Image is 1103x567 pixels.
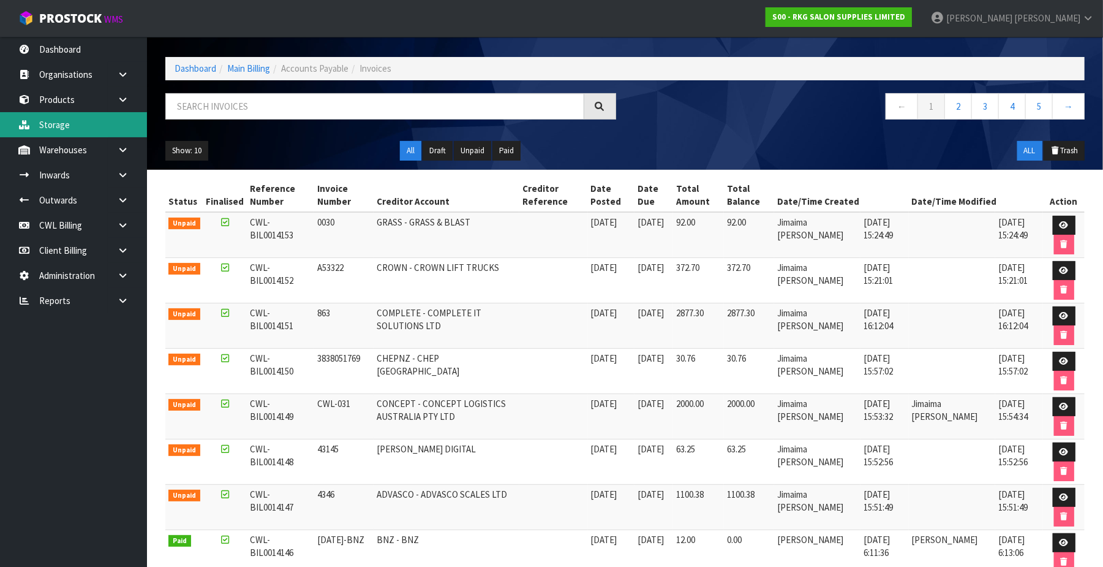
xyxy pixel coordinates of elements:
span: Unpaid [168,218,200,230]
span: 1100.38 [676,489,704,500]
th: Action [1043,179,1085,212]
a: ← [886,93,918,120]
span: 4346 [317,489,334,500]
span: 12.00 [676,534,695,546]
span: [DATE] 15:54:34 [998,398,1028,422]
span: [DATE] 15:57:02 [998,352,1028,377]
span: [PERSON_NAME] DIGITAL [377,443,476,455]
th: Creditor Reference [519,179,588,212]
button: ALL [1017,141,1042,161]
span: [DATE] [591,262,617,273]
th: Creditor Account [374,179,519,212]
span: 92.00 [727,216,746,228]
span: [DATE] 6:13:06 [998,534,1025,558]
span: CWL-BIL0014152 [250,262,294,286]
span: Jimaima [PERSON_NAME] [777,262,843,286]
button: Unpaid [454,141,491,161]
span: 2877.30 [676,307,704,319]
a: 2 [944,93,972,120]
span: [DATE] 15:57:02 [864,352,893,377]
span: Jimaima [PERSON_NAME] [777,216,843,241]
a: 5 [1025,93,1053,120]
span: [DATE] 15:24:49 [998,216,1028,241]
span: 92.00 [676,216,695,228]
span: 372.70 [727,262,750,273]
span: CWL-BIL0014149 [250,398,294,422]
button: Paid [492,141,521,161]
span: [DATE] 15:24:49 [864,216,893,241]
button: Show: 10 [165,141,208,161]
th: Status [165,179,203,212]
nav: Page navigation [634,93,1085,123]
span: CWL-BIL0014148 [250,443,294,468]
span: CWL-BIL0014153 [250,216,294,241]
span: COMPLETE - COMPLETE IT SOLUTIONS LTD [377,307,481,332]
span: [DATE] [638,307,664,319]
img: cube-alt.png [18,10,34,26]
span: [DATE] 16:12:04 [864,307,893,332]
span: [DATE] [591,534,617,546]
a: Main Billing [227,63,270,74]
span: [DATE] 15:52:56 [864,443,893,468]
span: [PERSON_NAME] [912,534,978,546]
a: 3 [971,93,999,120]
span: CONCEPT - CONCEPT LOGISTICS AUSTRALIA PTY LTD [377,398,506,422]
span: CWL-BIL0014150 [250,352,294,377]
a: 4 [998,93,1026,120]
span: [PERSON_NAME] [777,534,843,546]
span: [DATE] 15:52:56 [998,443,1028,468]
span: 0030 [317,216,334,228]
span: [PERSON_NAME] [1014,12,1080,24]
span: 63.25 [727,443,746,455]
span: 43145 [317,443,339,455]
th: Date/Time Modified [909,179,1044,212]
span: [DATE] [591,489,617,500]
span: [DATE] 15:53:32 [864,398,893,422]
span: 863 [317,307,330,319]
span: 2877.30 [727,307,755,319]
span: BNZ - BNZ [377,534,419,546]
span: [DATE] [591,443,617,455]
span: [DATE] [638,352,664,364]
span: Jimaima [PERSON_NAME] [777,398,843,422]
span: Unpaid [168,490,200,502]
th: Invoice Number [314,179,374,212]
span: [DATE] 15:21:01 [998,262,1028,286]
th: Finalised [203,179,247,212]
span: CWL-BIL0014151 [250,307,294,332]
span: Unpaid [168,263,200,275]
span: 0.00 [727,534,742,546]
span: ADVASCO - ADVASCO SCALES LTD [377,489,507,500]
span: Jimaima [PERSON_NAME] [777,352,843,377]
span: CROWN - CROWN LIFT TRUCKS [377,262,499,273]
span: 63.25 [676,443,695,455]
span: CWL-BIL0014146 [250,534,294,558]
button: Trash [1044,141,1085,161]
span: Unpaid [168,444,200,457]
span: [DATE] [591,352,617,364]
span: Jimaima [PERSON_NAME] [912,398,978,422]
span: [DATE] 15:51:49 [998,489,1028,513]
span: Unpaid [168,354,200,366]
span: Paid [168,535,191,547]
span: Unpaid [168,399,200,411]
span: CWL-BIL0014147 [250,489,294,513]
strong: S00 - RKG SALON SUPPLIES LIMITED [772,12,905,22]
span: Jimaima [PERSON_NAME] [777,443,843,468]
span: [DATE] [591,307,617,319]
span: CHEPNZ - CHEP [GEOGRAPHIC_DATA] [377,352,459,377]
span: 1100.38 [727,489,755,500]
span: [DATE] [638,398,664,409]
span: GRASS - GRASS & BLAST [377,216,470,228]
span: A53322 [317,262,344,273]
small: WMS [104,13,123,25]
a: 1 [917,93,945,120]
span: Accounts Payable [281,63,348,74]
span: 3838051769 [317,352,360,364]
a: Dashboard [175,63,216,74]
span: [DATE] 16:12:04 [998,307,1028,332]
th: Date Due [634,179,673,212]
span: ProStock [39,10,102,26]
span: [DATE] [638,262,664,273]
span: [DATE] [591,398,617,409]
